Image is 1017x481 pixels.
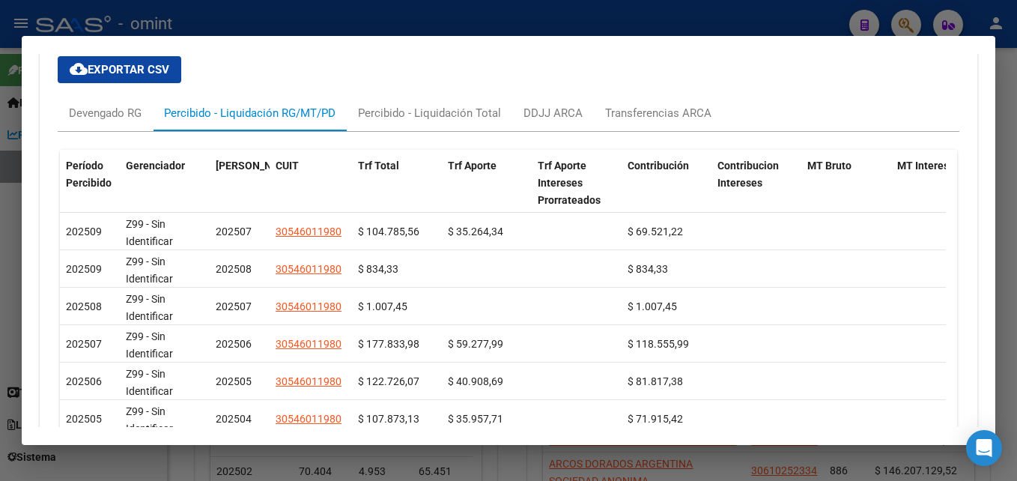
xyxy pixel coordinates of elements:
[276,338,341,350] span: 30546011980
[532,150,622,216] datatable-header-cell: Trf Aporte Intereses Prorrateados
[66,300,102,312] span: 202508
[448,413,503,425] span: $ 35.957,71
[276,160,299,172] span: CUIT
[216,338,252,350] span: 202506
[126,330,173,360] span: Z99 - Sin Identificar
[628,226,683,238] span: $ 69.521,22
[66,338,102,350] span: 202507
[69,105,142,121] div: Devengado RG
[628,413,683,425] span: $ 71.915,42
[448,160,497,172] span: Trf Aporte
[358,300,407,312] span: $ 1.007,45
[126,255,173,285] span: Z99 - Sin Identificar
[276,226,341,238] span: 30546011980
[801,150,891,216] datatable-header-cell: MT Bruto
[216,413,252,425] span: 202504
[448,226,503,238] span: $ 35.264,34
[126,160,185,172] span: Gerenciador
[628,263,668,275] span: $ 834,33
[276,413,341,425] span: 30546011980
[70,60,88,78] mat-icon: cloud_download
[628,160,689,172] span: Contribución
[358,375,419,387] span: $ 122.726,07
[358,160,399,172] span: Trf Total
[120,150,210,216] datatable-header-cell: Gerenciador
[807,160,851,172] span: MT Bruto
[966,430,1002,466] div: Open Intercom Messenger
[605,105,711,121] div: Transferencias ARCA
[58,56,181,83] button: Exportar CSV
[216,226,252,238] span: 202507
[66,413,102,425] span: 202505
[126,218,173,247] span: Z99 - Sin Identificar
[270,150,352,216] datatable-header-cell: CUIT
[622,150,711,216] datatable-header-cell: Contribución
[711,150,801,216] datatable-header-cell: Contribucion Intereses
[442,150,532,216] datatable-header-cell: Trf Aporte
[60,150,120,216] datatable-header-cell: Período Percibido
[126,405,173,435] span: Z99 - Sin Identificar
[66,375,102,387] span: 202506
[216,300,252,312] span: 202507
[126,293,173,322] span: Z99 - Sin Identificar
[523,105,583,121] div: DDJJ ARCA
[628,338,689,350] span: $ 118.555,99
[210,150,270,216] datatable-header-cell: Período Devengado
[352,150,442,216] datatable-header-cell: Trf Total
[276,300,341,312] span: 30546011980
[628,300,677,312] span: $ 1.007,45
[358,105,501,121] div: Percibido - Liquidación Total
[66,263,102,275] span: 202509
[66,226,102,238] span: 202509
[538,160,601,206] span: Trf Aporte Intereses Prorrateados
[276,375,341,387] span: 30546011980
[448,375,503,387] span: $ 40.908,69
[628,375,683,387] span: $ 81.817,38
[216,263,252,275] span: 202508
[891,150,981,216] datatable-header-cell: MT Intereses
[70,63,169,76] span: Exportar CSV
[448,338,503,350] span: $ 59.277,99
[66,160,112,189] span: Período Percibido
[358,226,419,238] span: $ 104.785,56
[358,338,419,350] span: $ 177.833,98
[126,368,173,397] span: Z99 - Sin Identificar
[276,263,341,275] span: 30546011980
[358,413,419,425] span: $ 107.873,13
[164,105,336,121] div: Percibido - Liquidación RG/MT/PD
[358,263,398,275] span: $ 834,33
[897,160,960,172] span: MT Intereses
[717,160,779,189] span: Contribucion Intereses
[216,160,297,172] span: [PERSON_NAME]
[216,375,252,387] span: 202505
